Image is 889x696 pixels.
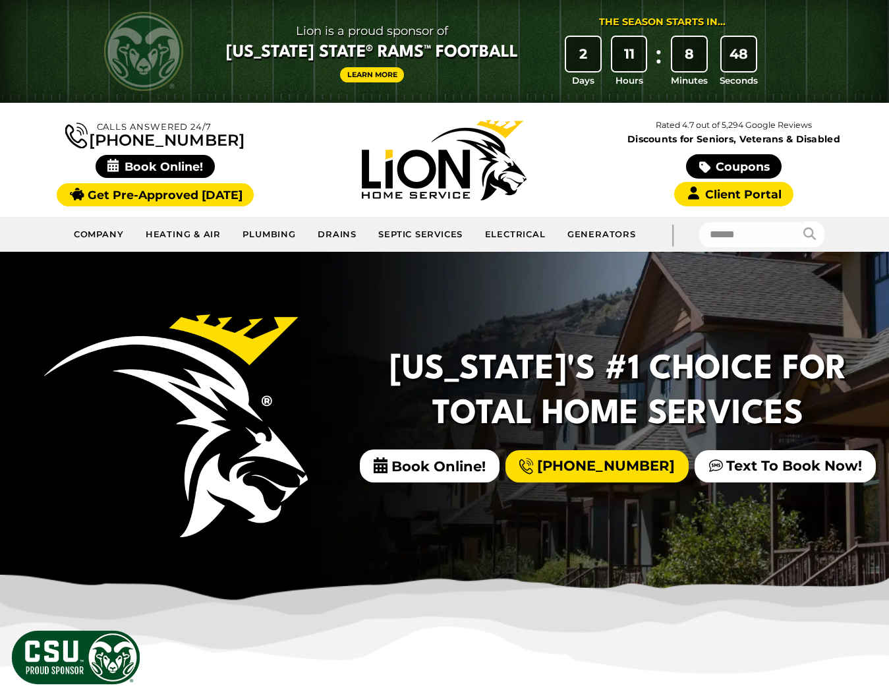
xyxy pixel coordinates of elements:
[672,37,706,71] div: 8
[57,183,254,206] a: Get Pre-Approved [DATE]
[646,217,699,252] div: |
[104,12,183,91] img: CSU Rams logo
[589,118,878,132] p: Rated 4.7 out of 5,294 Google Reviews
[362,120,527,200] img: Lion Home Service
[674,182,793,206] a: Client Portal
[387,348,849,437] h2: [US_STATE]'s #1 Choice For Total Home Services
[368,221,474,248] a: Septic Services
[722,37,756,71] div: 48
[65,120,244,148] a: [PHONE_NUMBER]
[307,221,368,248] a: Drains
[592,134,876,144] span: Discounts for Seniors, Veterans & Disabled
[226,42,518,64] span: [US_STATE] State® Rams™ Football
[720,74,758,87] span: Seconds
[135,221,233,248] a: Heating & Air
[360,449,500,482] span: Book Online!
[505,450,689,482] a: [PHONE_NUMBER]
[652,37,665,88] div: :
[10,629,142,686] img: CSU Sponsor Badge
[612,37,646,71] div: 11
[226,20,518,42] span: Lion is a proud sponsor of
[96,155,215,178] span: Book Online!
[686,154,781,179] a: Coupons
[63,221,135,248] a: Company
[566,37,600,71] div: 2
[671,74,708,87] span: Minutes
[572,74,594,87] span: Days
[340,67,405,82] a: Learn More
[474,221,556,248] a: Electrical
[557,221,646,248] a: Generators
[232,221,307,248] a: Plumbing
[695,450,876,482] a: Text To Book Now!
[599,15,726,30] div: The Season Starts in...
[616,74,643,87] span: Hours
